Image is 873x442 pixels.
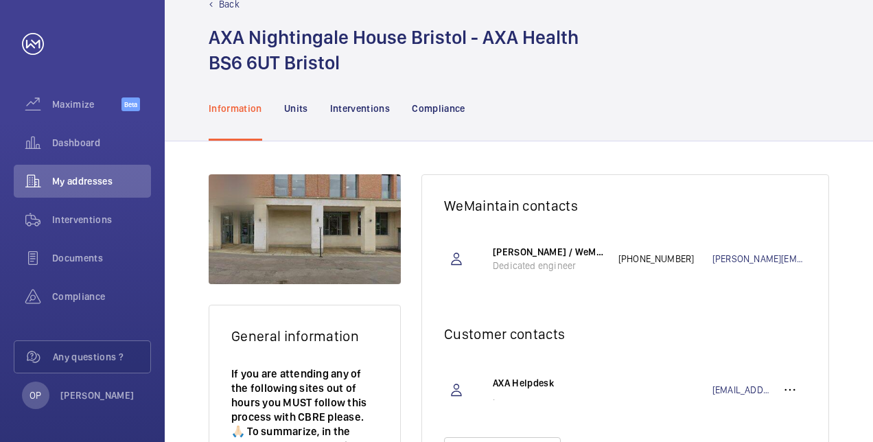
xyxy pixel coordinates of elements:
[618,252,712,266] p: [PHONE_NUMBER]
[52,174,151,188] span: My addresses
[52,290,151,303] span: Compliance
[493,245,605,259] p: [PERSON_NAME] / WeMaintain UK
[493,259,605,272] p: Dedicated engineer
[712,252,806,266] a: [PERSON_NAME][EMAIL_ADDRESS][DOMAIN_NAME]
[330,102,391,115] p: Interventions
[412,102,465,115] p: Compliance
[444,197,806,214] h2: WeMaintain contacts
[60,388,135,402] p: [PERSON_NAME]
[284,102,308,115] p: Units
[493,376,605,390] p: AXA Helpdesk
[30,388,41,402] p: OP
[52,97,121,111] span: Maximize
[712,383,773,397] a: [EMAIL_ADDRESS][DOMAIN_NAME]
[209,102,262,115] p: Information
[52,213,151,226] span: Interventions
[209,25,579,75] h1: AXA Nightingale House Bristol - AXA Health BS6 6UT Bristol
[444,325,806,342] h2: Customer contacts
[231,327,378,345] h2: General information
[52,251,151,265] span: Documents
[493,390,605,404] p: .
[53,350,150,364] span: Any questions ?
[121,97,140,111] span: Beta
[52,136,151,150] span: Dashboard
